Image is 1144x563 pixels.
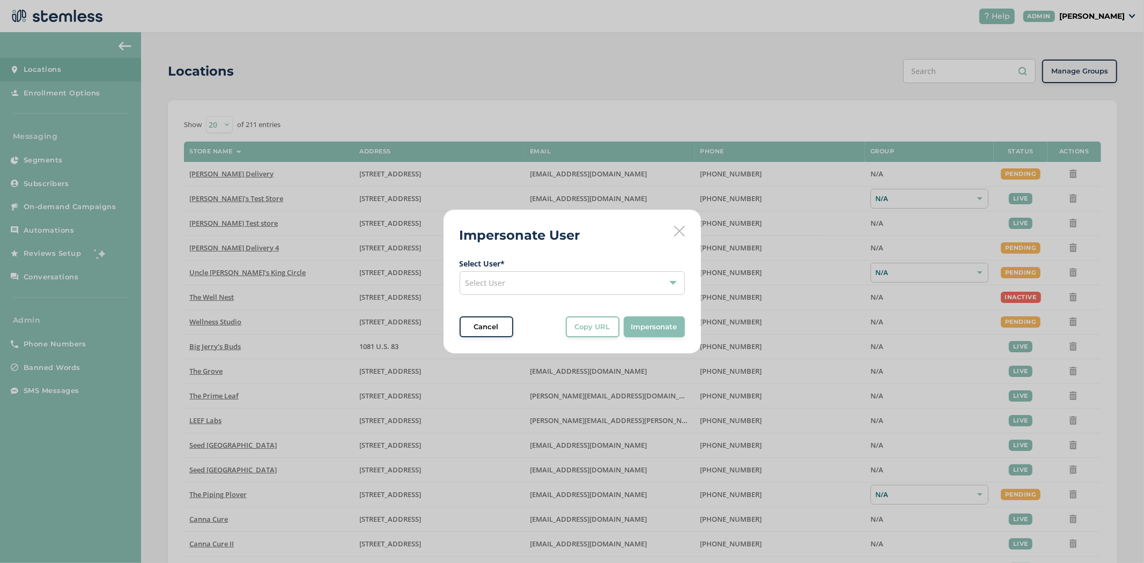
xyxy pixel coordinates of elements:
button: Impersonate [624,316,685,338]
h2: Impersonate User [460,226,580,245]
button: Copy URL [566,316,619,338]
button: Cancel [460,316,513,338]
span: Select User [466,278,506,288]
span: Copy URL [575,322,610,332]
iframe: Chat Widget [1090,512,1144,563]
span: Impersonate [631,322,677,332]
label: Select User [460,258,685,269]
span: Cancel [474,322,499,332]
